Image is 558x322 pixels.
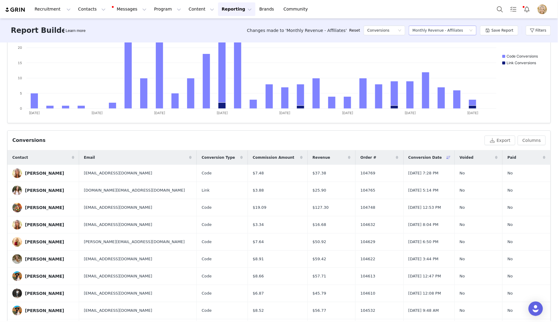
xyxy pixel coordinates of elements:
[31,2,74,16] button: Recruitment
[253,170,264,176] span: $7.48
[313,205,329,211] span: $127.30
[202,290,211,296] span: Code
[507,239,513,245] span: No
[202,273,211,279] span: Code
[217,111,228,115] text: [DATE]
[12,220,74,230] a: [PERSON_NAME]
[109,2,150,16] button: Messages
[518,136,546,145] button: Columns
[507,308,513,314] span: No
[84,170,152,176] span: [EMAIL_ADDRESS][DOMAIN_NAME]
[313,239,326,245] span: $50.92
[313,170,326,176] span: $37.38
[25,222,64,227] div: [PERSON_NAME]
[507,205,513,211] span: No
[460,308,465,314] span: No
[25,205,64,210] div: [PERSON_NAME]
[460,239,465,245] span: No
[460,222,465,228] span: No
[12,186,74,195] a: [PERSON_NAME]
[408,290,441,296] span: [DATE] 12:08 PM
[538,5,547,14] img: 57e6ff3d-1b6d-468a-ba86-2bd98c03db29.jpg
[469,29,473,33] i: icon: down
[12,155,28,160] span: Contact
[25,274,64,279] div: [PERSON_NAME]
[253,290,264,296] span: $6.87
[12,137,45,144] div: Conversions
[467,111,478,115] text: [DATE]
[460,290,465,296] span: No
[253,273,264,279] span: $8.66
[460,256,465,262] span: No
[313,187,326,193] span: $25.90
[526,26,551,35] button: Filters
[150,2,185,16] button: Program
[25,171,64,176] div: [PERSON_NAME]
[12,289,22,298] img: 38cc49da-1f87-4151-9ae9-c40bbef50d8b.jpg
[12,168,22,178] img: ff078131-2bb7-4b05-9819-ad5dbfa309a4.jpg
[360,155,376,160] span: Order #
[480,26,518,35] button: Save Report
[253,239,264,245] span: $7.64
[313,155,330,160] span: Revenue
[408,239,439,245] span: [DATE] 6:50 PM
[25,291,64,296] div: [PERSON_NAME]
[507,2,520,16] a: Tasks
[91,111,103,115] text: [DATE]
[360,290,375,296] span: 104610
[247,27,347,34] span: Changes made to 'Monthly Revenue - Affiliates'
[412,26,463,35] div: Monthly Revenue - Affiliates
[507,170,513,176] span: No
[313,308,326,314] span: $56.77
[256,2,279,16] a: Brands
[202,222,211,228] span: Code
[460,273,465,279] span: No
[408,187,439,193] span: [DATE] 5:14 PM
[12,186,22,195] img: 3444ab5c-9b05-498b-868f-429cfe228c9a.jpg
[84,187,185,193] span: [DOMAIN_NAME][EMAIL_ADDRESS][DOMAIN_NAME]
[408,222,439,228] span: [DATE] 8:04 PM
[507,61,536,65] text: Link Conversions
[507,273,513,279] span: No
[534,5,553,14] button: Profile
[460,205,465,211] span: No
[84,308,152,314] span: [EMAIL_ADDRESS][DOMAIN_NAME]
[349,27,360,33] a: Reset
[408,170,439,176] span: [DATE] 7:28 PM
[12,271,74,281] a: [PERSON_NAME]
[342,111,353,115] text: [DATE]
[5,7,26,13] a: grin logo
[64,28,87,34] div: Tooltip anchor
[485,136,515,145] button: Export
[84,205,152,211] span: [EMAIL_ADDRESS][DOMAIN_NAME]
[12,237,74,247] a: [PERSON_NAME]
[460,170,465,176] span: No
[75,2,109,16] button: Contacts
[360,205,375,211] span: 104748
[154,111,165,115] text: [DATE]
[313,222,326,228] span: $16.68
[408,205,441,211] span: [DATE] 12:53 PM
[202,256,211,262] span: Code
[507,187,513,193] span: No
[12,168,74,178] a: [PERSON_NAME]
[25,308,64,313] div: [PERSON_NAME]
[84,290,152,296] span: [EMAIL_ADDRESS][DOMAIN_NAME]
[507,290,513,296] span: No
[280,2,314,16] a: Community
[507,256,513,262] span: No
[11,25,70,36] h3: Report Builder
[12,254,74,264] a: [PERSON_NAME]
[360,170,375,176] span: 104769
[405,111,416,115] text: [DATE]
[12,271,22,281] img: 1319c9fc-4c69-4cdc-8b1b-0a59b7c93302.jpg
[360,308,375,314] span: 104532
[12,237,22,247] img: 6916d70e-af1c-4ce7-bc40-898f1d4b3ae2.jpg
[529,302,543,316] div: Open Intercom Messenger
[253,187,264,193] span: $3.88
[360,187,375,193] span: 104765
[84,155,95,160] span: Email
[507,155,516,160] span: Paid
[253,205,267,211] span: $19.09
[25,239,64,244] div: [PERSON_NAME]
